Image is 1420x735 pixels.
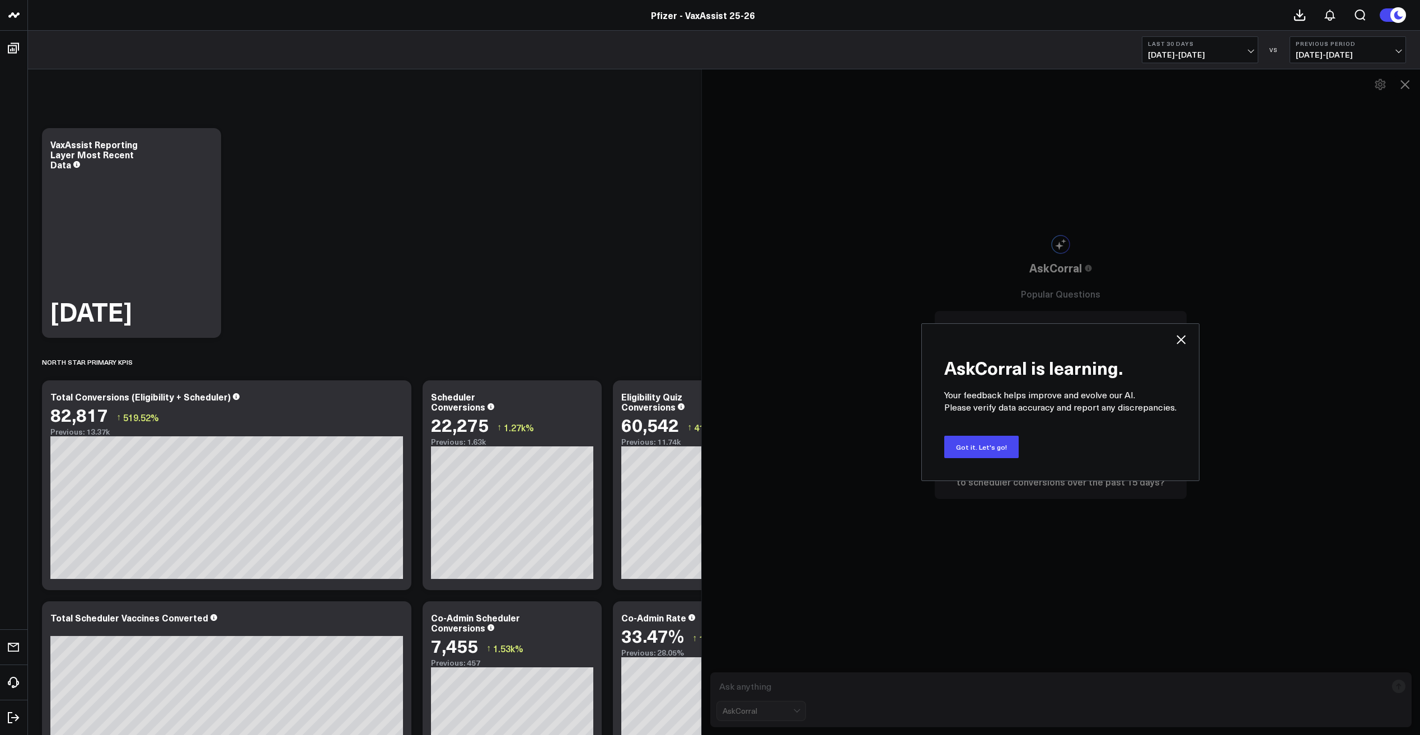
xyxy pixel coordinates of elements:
span: [DATE] - [DATE] [1148,50,1252,59]
div: Previous: 13.37k [50,427,403,436]
div: VS [1264,46,1284,53]
div: VaxAssist Reporting Layer Most Recent Data [50,138,138,171]
button: Got it. Let's go! [944,436,1019,458]
div: Previous: 11.74k [621,437,784,446]
div: 7,455 [431,635,478,656]
span: 519.52% [123,411,159,423]
span: ↑ [116,410,121,425]
a: Pfizer - VaxAssist 25-26 [651,9,755,21]
div: North Star Primary KPIs [42,349,133,375]
div: 82,817 [50,404,108,425]
span: ↑ [486,641,491,656]
p: Your feedback helps improve and evolve our AI. Please verify data accuracy and report any discrep... [944,389,1177,413]
div: Previous: 457 [431,658,593,667]
span: 415.78% [694,421,730,434]
div: Scheduler Conversions [431,390,485,413]
div: Total Conversions (Eligibility + Scheduler) [50,390,231,403]
div: Eligibility Quiz Conversions [621,390,682,413]
div: Previous: 1.63k [431,437,593,446]
div: Previous: 28.05% [621,648,784,657]
b: Last 30 Days [1148,40,1252,47]
span: [DATE] - [DATE] [1296,50,1400,59]
span: ↑ [497,420,502,435]
div: Total Scheduler Vaccines Converted [50,611,208,624]
div: Co-Admin Rate [621,611,686,624]
div: 22,275 [431,414,489,435]
b: Previous Period [1296,40,1400,47]
span: 1.27k% [504,421,534,434]
div: 33.47% [621,625,684,646]
button: Last 30 Days[DATE]-[DATE] [1142,36,1258,63]
span: ↑ [692,631,697,646]
span: ↑ [687,420,692,435]
button: Previous Period[DATE]-[DATE] [1290,36,1406,63]
span: 1.53k% [493,642,523,654]
h2: AskCorral is learning. [944,346,1177,378]
div: [DATE] [50,299,132,324]
div: 60,542 [621,414,679,435]
div: Co-Admin Scheduler Conversions [431,611,520,634]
